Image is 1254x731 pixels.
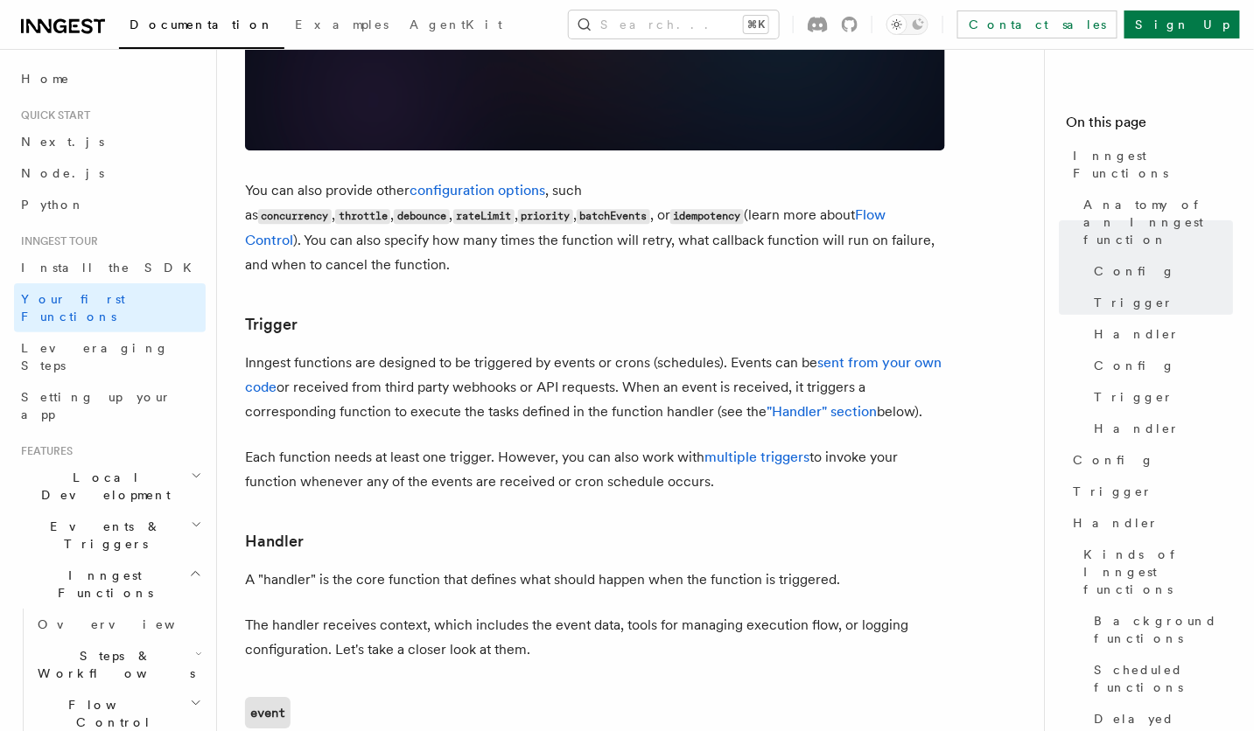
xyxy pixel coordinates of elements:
[119,5,284,49] a: Documentation
[31,647,195,682] span: Steps & Workflows
[31,640,206,689] button: Steps & Workflows
[394,209,449,224] code: debounce
[744,16,768,33] kbd: ⌘K
[1094,388,1173,406] span: Trigger
[21,135,104,149] span: Next.js
[704,449,809,465] a: multiple triggers
[1094,325,1180,343] span: Handler
[399,5,513,47] a: AgentKit
[14,283,206,332] a: Your first Functions
[1066,507,1233,539] a: Handler
[245,567,945,592] p: A "handler" is the core function that defines what should happen when the function is triggered.
[14,126,206,157] a: Next.js
[14,560,206,609] button: Inngest Functions
[258,209,332,224] code: concurrency
[518,209,573,224] code: priority
[14,511,206,560] button: Events & Triggers
[31,609,206,640] a: Overview
[1094,661,1233,696] span: Scheduled functions
[284,5,399,47] a: Examples
[1094,420,1180,437] span: Handler
[1073,483,1152,500] span: Trigger
[1094,357,1175,374] span: Config
[245,351,945,424] p: Inngest functions are designed to be triggered by events or crons (schedules). Events can be or r...
[886,14,928,35] button: Toggle dark mode
[1087,654,1233,703] a: Scheduled functions
[31,696,190,731] span: Flow Control
[670,209,744,224] code: idempotency
[245,178,945,277] p: You can also provide other , such as , , , , , , or (learn more about ). You can also specify how...
[21,390,172,421] span: Setting up your app
[1073,451,1154,469] span: Config
[1066,112,1233,140] h4: On this page
[1094,294,1173,311] span: Trigger
[1087,350,1233,381] a: Config
[1066,476,1233,507] a: Trigger
[1076,539,1233,605] a: Kinds of Inngest functions
[21,292,125,324] span: Your first Functions
[130,17,274,31] span: Documentation
[1083,196,1233,248] span: Anatomy of an Inngest function
[410,182,545,198] a: configuration options
[1066,140,1233,189] a: Inngest Functions
[1073,147,1233,182] span: Inngest Functions
[295,17,389,31] span: Examples
[14,189,206,220] a: Python
[245,613,945,662] p: The handler receives context, which includes the event data, tools for managing execution flow, o...
[335,209,390,224] code: throttle
[14,252,206,283] a: Install the SDK
[14,108,90,122] span: Quick start
[21,198,85,212] span: Python
[245,206,886,248] a: Flow Control
[569,10,779,38] button: Search...⌘K
[245,529,304,553] a: Handler
[453,209,515,224] code: rateLimit
[14,567,189,602] span: Inngest Functions
[1076,189,1233,255] a: Anatomy of an Inngest function
[21,341,169,372] span: Leveraging Steps
[14,469,191,504] span: Local Development
[14,381,206,430] a: Setting up your app
[1066,444,1233,476] a: Config
[245,697,291,728] a: event
[1087,381,1233,413] a: Trigger
[14,332,206,381] a: Leveraging Steps
[21,70,70,87] span: Home
[1087,287,1233,318] a: Trigger
[38,617,218,631] span: Overview
[1094,612,1233,647] span: Background functions
[245,354,942,395] a: sent from your own code
[14,63,206,94] a: Home
[14,157,206,189] a: Node.js
[577,209,650,224] code: batchEvents
[245,312,298,337] a: Trigger
[767,403,877,420] a: "Handler" section
[957,10,1117,38] a: Contact sales
[1087,605,1233,654] a: Background functions
[14,444,73,458] span: Features
[1073,514,1159,532] span: Handler
[14,234,98,248] span: Inngest tour
[245,445,945,494] p: Each function needs at least one trigger. However, you can also work with to invoke your function...
[1087,255,1233,287] a: Config
[21,166,104,180] span: Node.js
[1083,546,1233,598] span: Kinds of Inngest functions
[1087,413,1233,444] a: Handler
[1124,10,1240,38] a: Sign Up
[1094,262,1175,280] span: Config
[14,518,191,553] span: Events & Triggers
[410,17,502,31] span: AgentKit
[14,462,206,511] button: Local Development
[21,261,202,275] span: Install the SDK
[1087,318,1233,350] a: Handler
